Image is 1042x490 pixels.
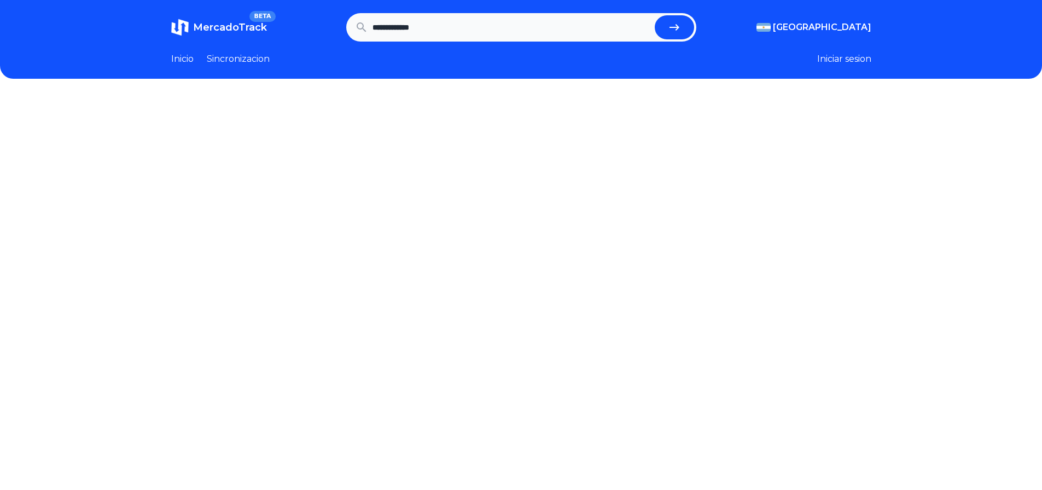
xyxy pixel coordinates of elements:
button: Iniciar sesion [817,52,871,66]
a: Inicio [171,52,194,66]
span: [GEOGRAPHIC_DATA] [773,21,871,34]
img: Argentina [756,23,771,32]
span: BETA [249,11,275,22]
button: [GEOGRAPHIC_DATA] [756,21,871,34]
a: MercadoTrackBETA [171,19,267,36]
span: MercadoTrack [193,21,267,33]
a: Sincronizacion [207,52,270,66]
img: MercadoTrack [171,19,189,36]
